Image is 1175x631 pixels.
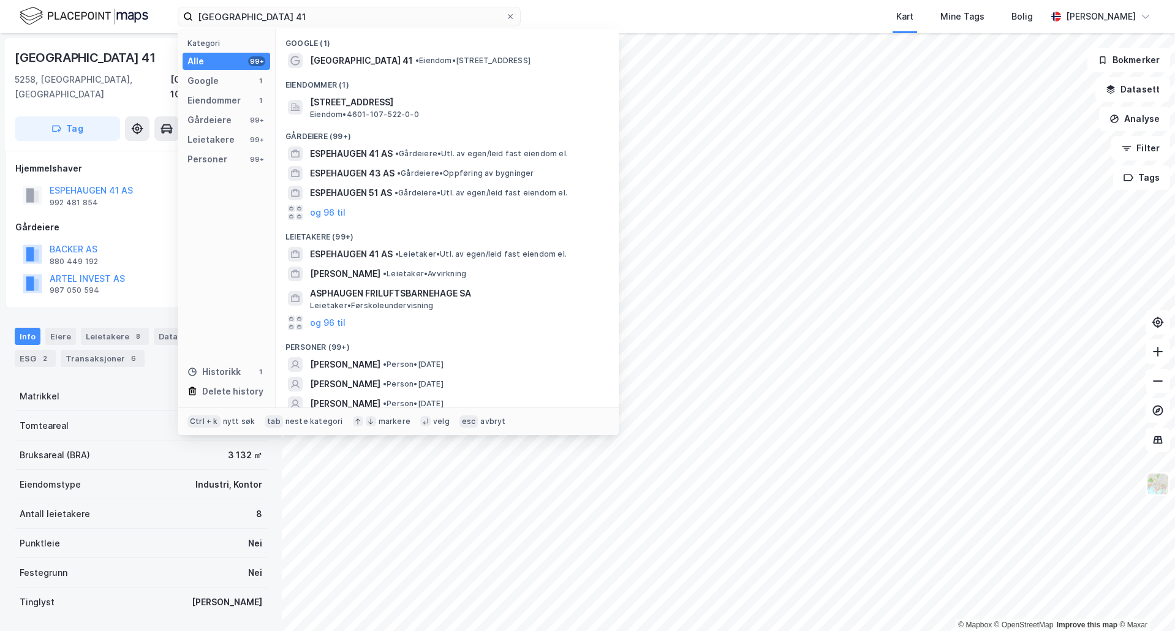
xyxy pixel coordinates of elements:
[276,70,619,93] div: Eiendommer (1)
[310,301,433,311] span: Leietaker • Førskoleundervisning
[480,417,505,426] div: avbryt
[395,188,398,197] span: •
[154,328,200,345] div: Datasett
[1095,77,1170,102] button: Datasett
[187,152,227,167] div: Personer
[310,357,380,372] span: [PERSON_NAME]
[1114,572,1175,631] div: Kontrollprogram for chat
[127,352,140,365] div: 6
[310,205,346,220] button: og 96 til
[20,595,55,610] div: Tinglyst
[248,154,265,164] div: 99+
[433,417,450,426] div: velg
[1099,107,1170,131] button: Analyse
[15,220,266,235] div: Gårdeiere
[15,161,266,176] div: Hjemmelshaver
[20,389,59,404] div: Matrikkel
[192,595,262,610] div: [PERSON_NAME]
[276,122,619,144] div: Gårdeiere (99+)
[896,9,913,24] div: Kart
[193,7,505,26] input: Søk på adresse, matrikkel, gårdeiere, leietakere eller personer
[255,367,265,377] div: 1
[310,315,346,330] button: og 96 til
[187,74,219,88] div: Google
[310,377,380,391] span: [PERSON_NAME]
[994,621,1054,629] a: OpenStreetMap
[459,415,478,428] div: esc
[276,222,619,244] div: Leietakere (99+)
[20,448,90,463] div: Bruksareal (BRA)
[310,146,393,161] span: ESPEHAUGEN 41 AS
[310,266,380,281] span: [PERSON_NAME]
[310,186,392,200] span: ESPEHAUGEN 51 AS
[187,39,270,48] div: Kategori
[20,565,67,580] div: Festegrunn
[397,168,534,178] span: Gårdeiere • Oppføring av bygninger
[310,95,604,110] span: [STREET_ADDRESS]
[187,93,241,108] div: Eiendommer
[223,417,255,426] div: nytt søk
[395,249,567,259] span: Leietaker • Utl. av egen/leid fast eiendom el.
[15,116,120,141] button: Tag
[383,379,387,388] span: •
[187,365,241,379] div: Historikk
[15,48,158,67] div: [GEOGRAPHIC_DATA] 41
[187,415,221,428] div: Ctrl + k
[397,168,401,178] span: •
[248,135,265,145] div: 99+
[20,536,60,551] div: Punktleie
[248,536,262,551] div: Nei
[310,396,380,411] span: [PERSON_NAME]
[248,115,265,125] div: 99+
[285,417,343,426] div: neste kategori
[1114,572,1175,631] iframe: Chat Widget
[310,247,393,262] span: ESPEHAUGEN 41 AS
[395,149,399,158] span: •
[20,477,81,492] div: Eiendomstype
[202,384,263,399] div: Delete history
[187,132,235,147] div: Leietakere
[132,330,144,342] div: 8
[958,621,992,629] a: Mapbox
[383,399,444,409] span: Person • [DATE]
[415,56,531,66] span: Eiendom • [STREET_ADDRESS]
[15,72,170,102] div: 5258, [GEOGRAPHIC_DATA], [GEOGRAPHIC_DATA]
[20,6,148,27] img: logo.f888ab2527a4732fd821a326f86c7f29.svg
[195,477,262,492] div: Industri, Kontor
[1057,621,1117,629] a: Improve this map
[50,198,98,208] div: 992 481 854
[415,56,419,65] span: •
[1111,136,1170,161] button: Filter
[1087,48,1170,72] button: Bokmerker
[187,54,204,69] div: Alle
[383,360,387,369] span: •
[50,257,98,266] div: 880 449 192
[20,418,69,433] div: Tomteareal
[81,328,149,345] div: Leietakere
[265,415,283,428] div: tab
[379,417,410,426] div: markere
[395,188,567,198] span: Gårdeiere • Utl. av egen/leid fast eiendom el.
[255,76,265,86] div: 1
[276,333,619,355] div: Personer (99+)
[256,507,262,521] div: 8
[383,269,387,278] span: •
[170,72,267,102] div: [GEOGRAPHIC_DATA], 107/522
[310,53,413,68] span: [GEOGRAPHIC_DATA] 41
[248,56,265,66] div: 99+
[1011,9,1033,24] div: Bolig
[383,379,444,389] span: Person • [DATE]
[310,166,395,181] span: ESPEHAUGEN 43 AS
[61,350,145,367] div: Transaksjoner
[248,565,262,580] div: Nei
[1146,472,1169,496] img: Z
[187,113,232,127] div: Gårdeiere
[276,29,619,51] div: Google (1)
[20,507,90,521] div: Antall leietakere
[39,352,51,365] div: 2
[45,328,76,345] div: Eiere
[255,96,265,105] div: 1
[310,110,419,119] span: Eiendom • 4601-107-522-0-0
[383,360,444,369] span: Person • [DATE]
[383,399,387,408] span: •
